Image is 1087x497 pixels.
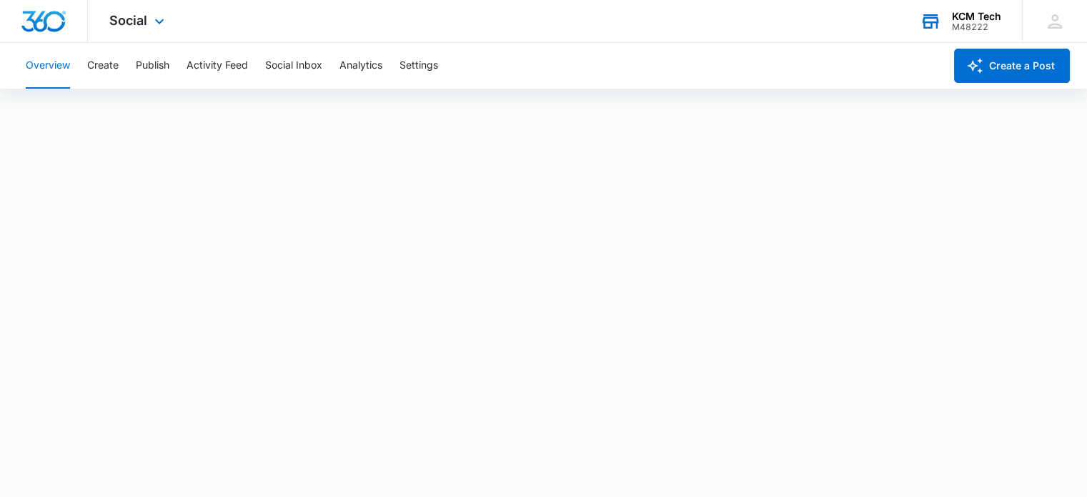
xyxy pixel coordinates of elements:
button: Publish [136,43,169,89]
button: Activity Feed [187,43,248,89]
div: account id [952,22,1001,32]
button: Social Inbox [265,43,322,89]
button: Overview [26,43,70,89]
button: Create [87,43,119,89]
button: Analytics [339,43,382,89]
span: Social [109,13,147,28]
div: account name [952,11,1001,22]
button: Settings [399,43,438,89]
button: Create a Post [954,49,1070,83]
